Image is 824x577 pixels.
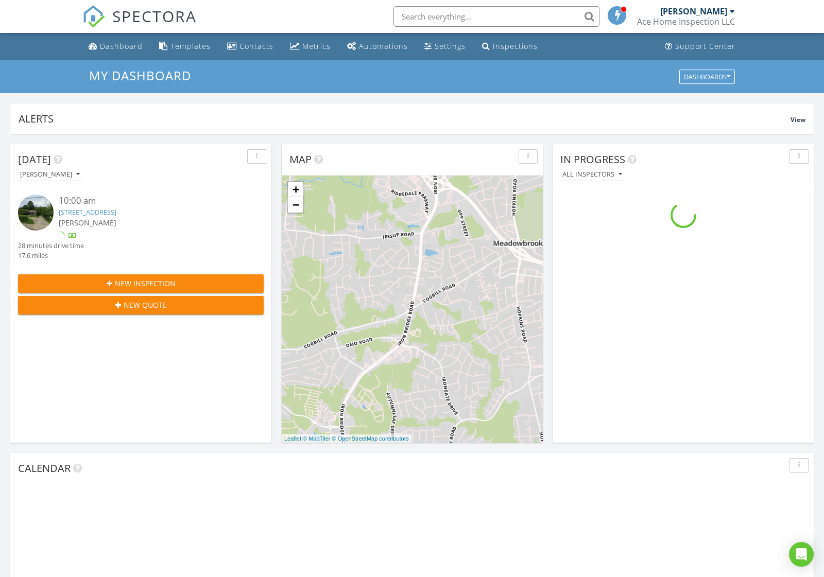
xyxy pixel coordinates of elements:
div: Dashboards [684,73,730,80]
span: My Dashboard [89,67,191,84]
div: Inspections [493,41,538,51]
button: New Quote [18,296,264,314]
span: [DATE] [18,152,51,166]
div: Dashboard [100,41,143,51]
input: Search everything... [393,6,599,27]
div: Automations [359,41,408,51]
div: Settings [435,41,466,51]
a: Templates [155,37,215,56]
span: New Inspection [115,278,176,289]
a: Dashboard [84,37,147,56]
a: Leaflet [284,435,301,442]
a: Support Center [661,37,740,56]
span: Map [289,152,312,166]
a: Metrics [286,37,335,56]
div: Support Center [675,41,735,51]
div: Metrics [302,41,331,51]
div: Alerts [19,112,791,126]
div: | [282,434,411,443]
div: 28 minutes drive time [18,241,84,251]
img: The Best Home Inspection Software - Spectora [82,5,105,28]
a: [STREET_ADDRESS] [59,207,116,217]
span: SPECTORA [112,5,197,27]
span: [PERSON_NAME] [59,218,116,228]
a: Settings [420,37,470,56]
span: New Quote [124,300,167,310]
div: [PERSON_NAME] [20,171,80,178]
span: Calendar [18,461,71,475]
a: Zoom in [288,182,303,197]
div: Ace Home Inspection LLC [637,16,735,27]
button: All Inspectors [560,168,624,182]
button: New Inspection [18,274,264,293]
a: Inspections [478,37,542,56]
a: Contacts [223,37,278,56]
span: View [791,115,805,124]
div: 17.6 miles [18,251,84,260]
div: 10:00 am [59,195,243,207]
span: In Progress [560,152,625,166]
a: SPECTORA [82,14,197,36]
div: All Inspectors [562,171,622,178]
a: © OpenStreetMap contributors [332,435,409,442]
a: © MapTiler [303,435,331,442]
a: Zoom out [288,197,303,213]
a: 10:00 am [STREET_ADDRESS] [PERSON_NAME] 28 minutes drive time 17.6 miles [18,195,264,260]
div: Templates [170,41,211,51]
div: [PERSON_NAME] [660,6,727,16]
button: [PERSON_NAME] [18,168,82,182]
div: Open Intercom Messenger [789,542,814,567]
a: Automations (Basic) [343,37,412,56]
button: Dashboards [679,69,735,84]
div: Contacts [239,41,273,51]
img: streetview [18,195,54,230]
